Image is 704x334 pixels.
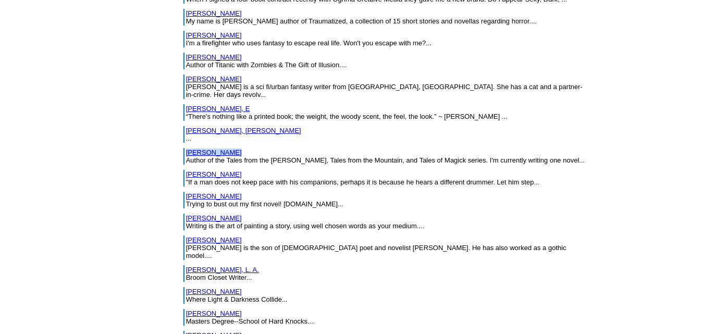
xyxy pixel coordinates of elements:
[186,149,242,156] a: [PERSON_NAME]
[186,178,540,186] font: "If a man does not keep pace with his companions, perhaps it is because he hears a different drum...
[186,75,242,83] a: [PERSON_NAME]
[186,236,242,244] a: [PERSON_NAME]
[186,192,242,200] a: [PERSON_NAME]
[186,105,250,113] a: [PERSON_NAME], E
[186,127,301,134] a: [PERSON_NAME], [PERSON_NAME]
[186,113,508,120] font: “There's nothing like a printed book; the weight, the woody scent, the feel, the look.” ~ [PERSON...
[186,274,252,281] font: Broom Closet Writer...
[186,61,347,69] font: Author of Titanic with Zombies & The Gift of Illusion....
[186,31,242,39] a: [PERSON_NAME]
[186,17,537,25] font: My name is [PERSON_NAME] author of Traumatized, a collection of 15 short stories and novellas reg...
[186,53,242,61] a: [PERSON_NAME]
[186,310,242,317] a: [PERSON_NAME]
[186,266,259,274] a: [PERSON_NAME], L. A.
[186,214,242,222] a: [PERSON_NAME]
[186,317,315,325] font: Masters Degree--School of Hard Knocks....
[186,134,192,142] font: ...
[186,244,566,259] font: [PERSON_NAME] is the son of [DEMOGRAPHIC_DATA] poet and novelist [PERSON_NAME]. He has also worke...
[186,9,242,17] a: [PERSON_NAME]
[186,295,288,303] font: Where Light & Darkness Collide...
[186,200,343,208] font: Trying to bust out my first novel! [DOMAIN_NAME]...
[186,222,425,230] font: Writing is the art of painting a story, using well chosen words as your medium....
[186,83,583,98] font: [PERSON_NAME] is a sci fi/urban fantasy writer from [GEOGRAPHIC_DATA], [GEOGRAPHIC_DATA]. She has...
[186,288,242,295] a: [PERSON_NAME]
[186,156,585,164] font: Author of the Tales from the [PERSON_NAME], Tales from the Mountain, and Tales of Magick series. ...
[186,170,242,178] a: [PERSON_NAME]
[186,39,432,47] font: I'm a firefighter who uses fantasy to escape real life. Won't you escape with me?...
